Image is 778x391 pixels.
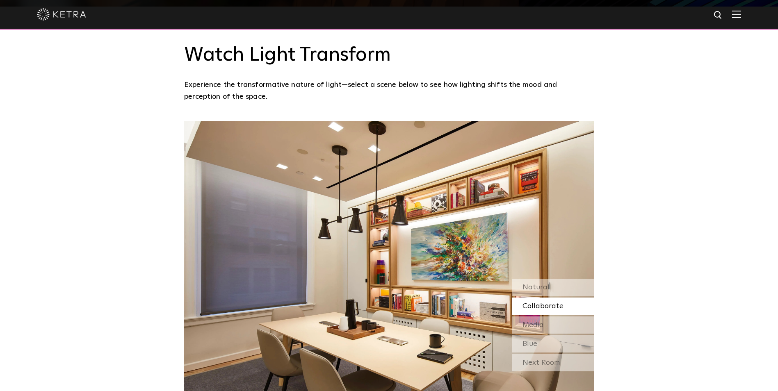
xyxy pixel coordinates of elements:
[184,43,594,67] h3: Watch Light Transform
[37,8,86,20] img: ketra-logo-2019-white
[512,354,594,371] div: Next Room
[522,340,537,348] span: Blue
[732,10,741,18] img: Hamburger%20Nav.svg
[713,10,723,20] img: search icon
[184,79,590,102] p: Experience the transformative nature of light—select a scene below to see how lighting shifts the...
[522,302,564,310] span: Collaborate
[522,321,544,329] span: Media
[522,284,550,291] span: Natural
